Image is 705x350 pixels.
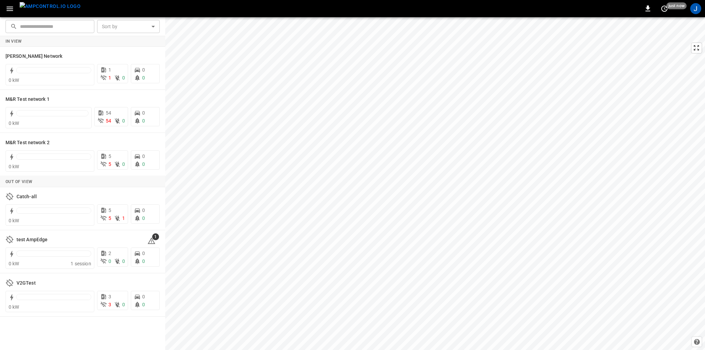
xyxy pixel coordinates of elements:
[106,110,111,116] span: 54
[142,208,145,213] span: 0
[142,110,145,116] span: 0
[9,120,19,126] span: 0 kW
[122,215,125,221] span: 1
[108,75,111,81] span: 1
[142,258,145,264] span: 0
[122,258,125,264] span: 0
[9,218,19,223] span: 0 kW
[17,279,36,287] h6: V2GTest
[142,67,145,73] span: 0
[9,77,19,83] span: 0 kW
[165,17,705,350] canvas: Map
[108,161,111,167] span: 5
[142,118,145,124] span: 0
[690,3,701,14] div: profile-icon
[9,164,19,169] span: 0 kW
[6,179,32,184] strong: Out of View
[6,53,62,60] h6: David AmpEdge Network
[17,236,48,244] h6: test AmpEdge
[122,75,125,81] span: 0
[108,251,111,256] span: 2
[142,161,145,167] span: 0
[666,2,687,9] span: just now
[108,215,111,221] span: 5
[108,258,111,264] span: 0
[20,2,81,11] img: ampcontrol.io logo
[122,161,125,167] span: 0
[71,261,91,266] span: 1 session
[152,233,159,240] span: 1
[108,294,111,299] span: 3
[9,304,19,310] span: 0 kW
[122,118,125,124] span: 0
[142,75,145,81] span: 0
[108,153,111,159] span: 5
[6,39,22,44] strong: In View
[122,302,125,307] span: 0
[142,294,145,299] span: 0
[142,302,145,307] span: 0
[106,118,111,124] span: 54
[142,153,145,159] span: 0
[6,139,50,147] h6: M&R Test network 2
[9,261,19,266] span: 0 kW
[108,302,111,307] span: 3
[659,3,670,14] button: set refresh interval
[142,251,145,256] span: 0
[108,67,111,73] span: 1
[142,215,145,221] span: 0
[108,208,111,213] span: 5
[17,193,37,201] h6: Catch-all
[6,96,50,103] h6: M&R Test network 1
